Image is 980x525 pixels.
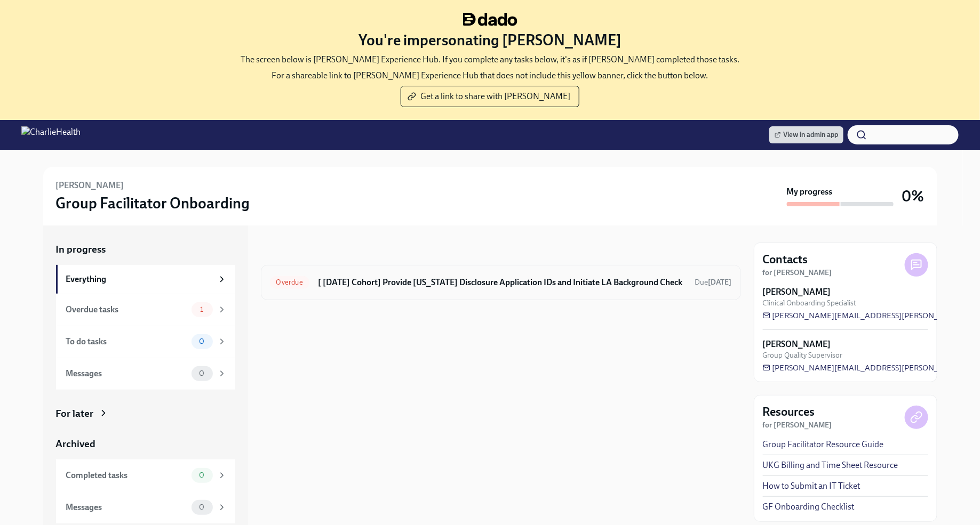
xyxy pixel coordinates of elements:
[763,501,855,513] a: GF Onboarding Checklist
[763,480,861,492] a: How to Submit an IT Ticket
[66,273,213,285] div: Everything
[193,337,211,345] span: 0
[56,407,235,421] a: For later
[193,471,211,479] span: 0
[66,304,187,316] div: Overdue tasks
[708,278,732,287] strong: [DATE]
[763,338,831,350] strong: [PERSON_NAME]
[763,439,884,450] a: Group Facilitator Resource Guide
[763,404,815,420] h4: Resources
[261,243,311,256] div: In progress
[66,470,187,481] div: Completed tasks
[194,305,210,313] span: 1
[410,91,570,102] span: Get a link to share with [PERSON_NAME]
[56,193,250,213] h3: Group Facilitator Onboarding
[56,407,94,421] div: For later
[358,30,622,50] h3: You're impersonating [PERSON_NAME]
[270,278,309,286] span: Overdue
[763,459,898,471] a: UKG Billing and Time Sheet Resource
[787,186,833,198] strong: My progress
[695,277,732,287] span: October 1st, 2025 09:00
[193,503,211,511] span: 0
[56,294,235,326] a: Overdue tasks1
[66,368,187,379] div: Messages
[56,326,235,358] a: To do tasks0
[695,278,732,287] span: Due
[21,126,81,143] img: CharlieHealth
[56,491,235,523] a: Messages0
[56,459,235,491] a: Completed tasks0
[401,86,579,107] button: Get a link to share with [PERSON_NAME]
[763,350,843,360] span: Group Quality Supervisor
[56,358,235,390] a: Messages0
[763,252,808,268] h4: Contacts
[193,369,211,377] span: 0
[66,336,187,348] div: To do tasks
[318,277,687,288] h6: [ [DATE] Cohort] Provide [US_STATE] Disclosure Application IDs and Initiate LA Background Check
[902,187,925,206] h3: 0%
[272,70,708,82] p: For a shareable link to [PERSON_NAME] Experience Hub that does not include this yellow banner, cl...
[763,286,831,298] strong: [PERSON_NAME]
[270,274,732,291] a: Overdue[ [DATE] Cohort] Provide [US_STATE] Disclosure Application IDs and Initiate LA Background ...
[775,130,838,140] span: View in admin app
[241,54,739,66] p: The screen below is [PERSON_NAME] Experience Hub. If you complete any tasks below, it's as if [PE...
[56,180,124,191] h6: [PERSON_NAME]
[56,437,235,451] a: Archived
[56,243,235,256] a: In progress
[769,126,843,143] a: View in admin app
[66,502,187,513] div: Messages
[56,265,235,294] a: Everything
[763,298,857,308] span: Clinical Onboarding Specialist
[763,268,832,277] strong: for [PERSON_NAME]
[463,13,517,26] img: dado
[763,421,832,430] strong: for [PERSON_NAME]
